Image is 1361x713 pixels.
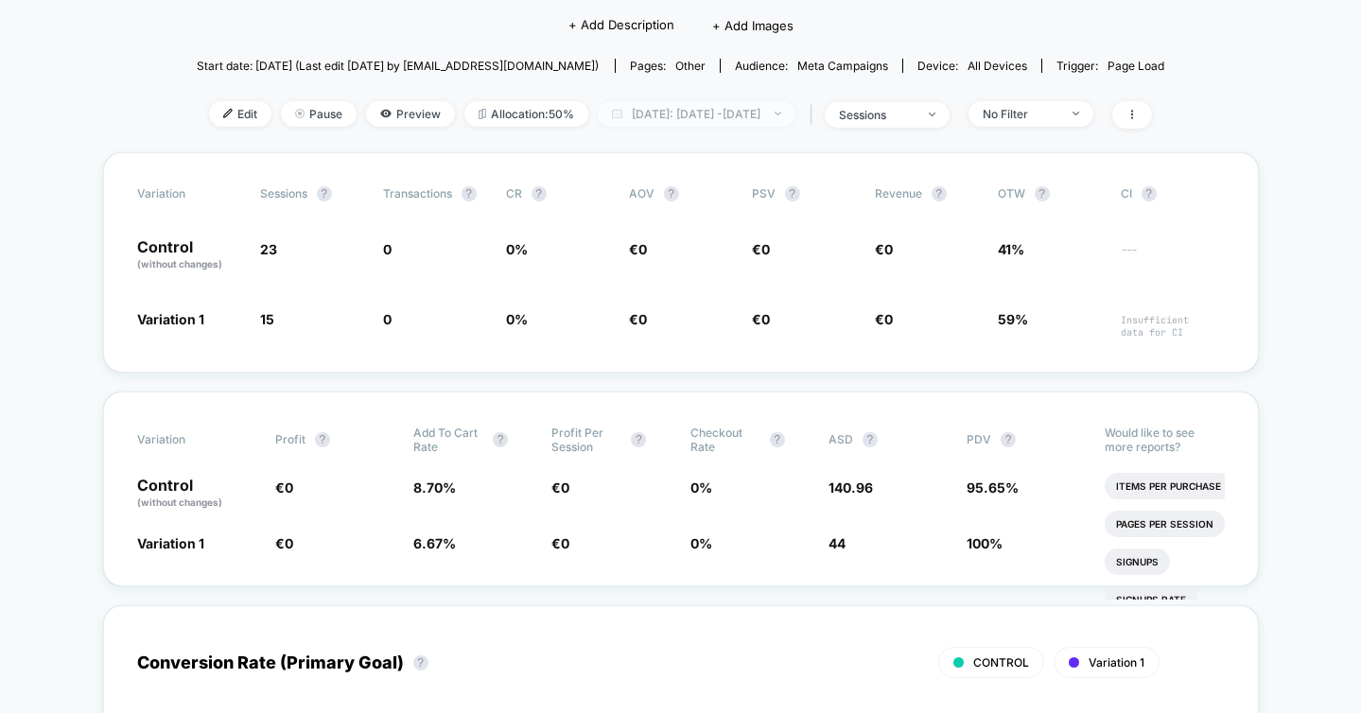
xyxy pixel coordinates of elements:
span: 0 [761,311,770,327]
span: Start date: [DATE] (Last edit [DATE] by [EMAIL_ADDRESS][DOMAIN_NAME]) [197,59,599,73]
li: Signups Rate [1105,586,1197,613]
img: end [295,109,305,118]
span: 0 [285,479,293,496]
span: CR [506,186,522,200]
span: Variation [137,426,241,454]
span: Variation 1 [1089,655,1144,670]
span: 0 [383,311,392,327]
span: Insufficient data for CI [1121,314,1225,339]
span: Variation 1 [137,311,204,327]
div: Pages: [630,59,706,73]
span: (without changes) [137,258,222,270]
div: No Filter [983,107,1058,121]
span: 0 [561,535,569,551]
span: 0 [638,311,647,327]
span: 0 [761,241,770,257]
span: € [752,241,770,257]
li: Signups [1105,548,1170,575]
span: 23 [260,241,277,257]
button: ? [932,186,947,201]
li: Pages Per Session [1105,511,1225,537]
button: ? [317,186,332,201]
span: Variation [137,186,241,201]
button: ? [1035,186,1050,201]
span: --- [1121,244,1225,271]
span: 0 [884,311,893,327]
span: ASD [829,432,853,446]
img: edit [223,109,233,118]
span: 0 [285,535,293,551]
span: OTW [998,186,1102,201]
span: + Add Images [712,18,794,33]
span: + Add Description [568,16,674,35]
span: Variation 1 [137,535,204,551]
span: AOV [629,186,654,200]
span: € [629,311,647,327]
span: € [551,535,569,551]
span: 59% [998,311,1028,327]
span: Transactions [383,186,452,200]
span: € [275,479,293,496]
p: Control [137,478,256,510]
span: Profit [275,432,305,446]
button: ? [785,186,800,201]
span: € [551,479,569,496]
span: 0 % [506,311,528,327]
button: ? [493,432,508,447]
span: Add To Cart Rate [413,426,483,454]
span: Revenue [875,186,922,200]
span: 0 % [506,241,528,257]
button: ? [631,432,646,447]
img: calendar [612,109,622,118]
span: 0 % [690,479,712,496]
span: Sessions [260,186,307,200]
span: 0 [383,241,392,257]
span: | [805,101,825,129]
li: Items Per Purchase [1105,473,1232,499]
button: ? [1142,186,1157,201]
img: rebalance [479,109,486,119]
span: 44 [829,535,846,551]
img: end [1073,112,1079,115]
button: ? [462,186,477,201]
span: Page Load [1108,59,1164,73]
div: Audience: [735,59,888,73]
span: 0 [638,241,647,257]
span: Pause [281,101,357,127]
span: Profit Per Session [551,426,621,454]
span: [DATE]: [DATE] - [DATE] [598,101,795,127]
span: € [275,535,293,551]
span: 0 [561,479,569,496]
span: Device: [902,59,1041,73]
span: 100 % [967,535,1003,551]
p: Control [137,239,241,271]
span: Meta campaigns [797,59,888,73]
span: € [629,241,647,257]
button: ? [664,186,679,201]
span: CONTROL [973,655,1029,670]
button: ? [1001,432,1016,447]
span: Allocation: 50% [464,101,588,127]
span: 0 % [690,535,712,551]
span: Checkout Rate [690,426,760,454]
button: ? [863,432,878,447]
span: 8.70 % [413,479,456,496]
span: € [875,241,893,257]
span: 6.67 % [413,535,456,551]
span: Edit [209,101,271,127]
span: € [875,311,893,327]
span: PSV [752,186,776,200]
span: Preview [366,101,455,127]
div: Trigger: [1056,59,1164,73]
button: ? [315,432,330,447]
span: (without changes) [137,496,222,508]
span: 41% [998,241,1024,257]
button: ? [532,186,547,201]
span: other [675,59,706,73]
span: CI [1121,186,1225,201]
span: 15 [260,311,274,327]
span: 0 [884,241,893,257]
div: sessions [839,108,915,122]
p: Would like to see more reports? [1105,426,1224,454]
span: all devices [968,59,1027,73]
